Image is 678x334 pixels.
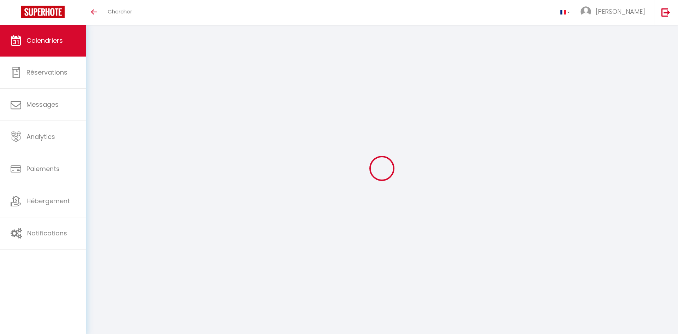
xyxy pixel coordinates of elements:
[27,229,67,238] span: Notifications
[26,36,63,45] span: Calendriers
[661,8,670,17] img: logout
[21,6,65,18] img: Super Booking
[26,100,59,109] span: Messages
[581,6,591,17] img: ...
[26,197,70,205] span: Hébergement
[26,164,60,173] span: Paiements
[108,8,132,15] span: Chercher
[26,132,55,141] span: Analytics
[26,68,67,77] span: Réservations
[596,7,645,16] span: [PERSON_NAME]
